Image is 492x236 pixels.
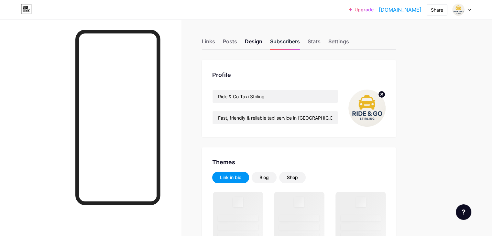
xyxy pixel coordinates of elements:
div: Blog [259,174,269,181]
div: Posts [223,38,237,49]
div: Links [202,38,215,49]
input: Bio [213,111,338,124]
img: ridengo [348,90,386,127]
div: Share [431,6,443,13]
div: Link in bio [220,174,241,181]
div: Design [245,38,262,49]
div: Settings [328,38,349,49]
input: Name [213,90,338,103]
img: ridengo [452,4,465,16]
div: Stats [308,38,321,49]
div: Subscribers [270,38,300,49]
div: Shop [287,174,298,181]
div: Profile [212,70,386,79]
div: Themes [212,158,386,166]
a: Upgrade [349,7,374,12]
a: [DOMAIN_NAME] [379,6,421,14]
